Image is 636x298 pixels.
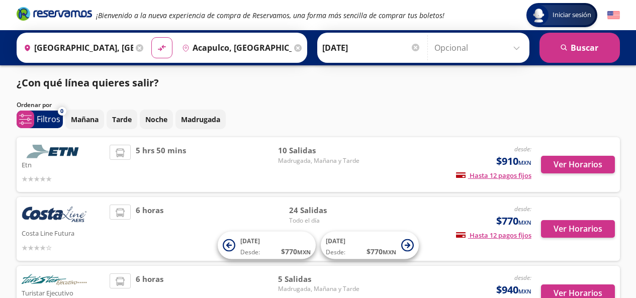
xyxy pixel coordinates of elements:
button: Madrugada [175,110,226,129]
span: [DATE] [326,237,345,245]
small: MXN [297,248,311,256]
span: Hasta 12 pagos fijos [456,231,531,240]
small: MXN [518,159,531,166]
span: Desde: [326,248,345,257]
button: Ver Horarios [541,156,615,173]
em: desde: [514,205,531,213]
p: Tarde [112,114,132,125]
input: Opcional [434,35,524,60]
button: 0Filtros [17,111,63,128]
span: 24 Salidas [289,205,359,216]
button: [DATE]Desde:$770MXN [218,232,316,259]
input: Elegir Fecha [322,35,421,60]
p: Ordenar por [17,101,52,110]
input: Buscar Destino [178,35,292,60]
span: [DATE] [240,237,260,245]
p: Noche [145,114,167,125]
span: Todo el día [289,216,359,225]
p: Filtros [37,113,60,125]
button: [DATE]Desde:$770MXN [321,232,419,259]
p: Mañana [71,114,99,125]
span: Desde: [240,248,260,257]
img: Costa Line Futura [22,205,87,227]
button: Tarde [107,110,137,129]
em: ¡Bienvenido a la nueva experiencia de compra de Reservamos, una forma más sencilla de comprar tus... [96,11,444,20]
p: ¿Con qué línea quieres salir? [17,75,159,90]
span: Madrugada, Mañana y Tarde [278,284,359,293]
img: Etn [22,145,87,158]
span: 5 hrs 50 mins [136,145,186,184]
button: Noche [140,110,173,129]
button: Ver Horarios [541,220,615,238]
em: desde: [514,145,531,153]
span: 6 horas [136,205,163,253]
span: $910 [496,154,531,169]
p: Etn [22,158,105,170]
p: Costa Line Futura [22,227,105,239]
small: MXN [518,219,531,226]
button: English [607,9,620,22]
i: Brand Logo [17,6,92,21]
span: $770 [496,214,531,229]
p: Madrugada [181,114,220,125]
em: desde: [514,273,531,282]
span: Iniciar sesión [549,10,595,20]
span: $ 770 [281,246,311,257]
img: Turistar Ejecutivo [22,273,87,287]
input: Buscar Origen [20,35,133,60]
span: $940 [496,282,531,297]
button: Mañana [65,110,104,129]
span: Hasta 12 pagos fijos [456,171,531,180]
span: 0 [60,107,63,116]
a: Brand Logo [17,6,92,24]
small: MXN [383,248,396,256]
span: 5 Salidas [278,273,359,285]
span: Madrugada, Mañana y Tarde [278,156,359,165]
span: 10 Salidas [278,145,359,156]
small: MXN [518,287,531,295]
span: $ 770 [367,246,396,257]
button: Buscar [539,33,620,63]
